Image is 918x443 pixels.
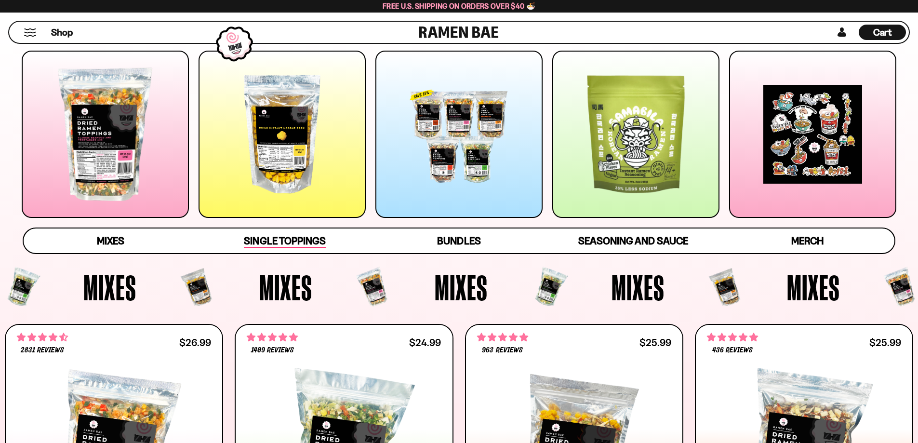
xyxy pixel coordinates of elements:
[791,235,824,247] span: Merch
[83,269,136,305] span: Mixes
[259,269,312,305] span: Mixes
[712,347,753,354] span: 436 reviews
[437,235,480,247] span: Bundles
[244,235,325,248] span: Single Toppings
[482,347,522,354] span: 963 reviews
[383,1,535,11] span: Free U.S. Shipping on Orders over $40 🍜
[787,269,840,305] span: Mixes
[859,22,906,43] div: Cart
[97,235,124,247] span: Mixes
[17,331,68,344] span: 4.68 stars
[546,228,720,253] a: Seasoning and Sauce
[251,347,294,354] span: 1409 reviews
[477,331,528,344] span: 4.75 stars
[21,347,64,354] span: 2831 reviews
[198,228,372,253] a: Single Toppings
[435,269,488,305] span: Mixes
[179,338,211,347] div: $26.99
[372,228,546,253] a: Bundles
[707,331,758,344] span: 4.76 stars
[51,26,73,39] span: Shop
[51,25,73,40] a: Shop
[869,338,901,347] div: $25.99
[24,228,198,253] a: Mixes
[612,269,665,305] span: Mixes
[409,338,441,347] div: $24.99
[720,228,894,253] a: Merch
[578,235,688,247] span: Seasoning and Sauce
[24,28,37,37] button: Mobile Menu Trigger
[639,338,671,347] div: $25.99
[873,27,892,38] span: Cart
[247,331,298,344] span: 4.76 stars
